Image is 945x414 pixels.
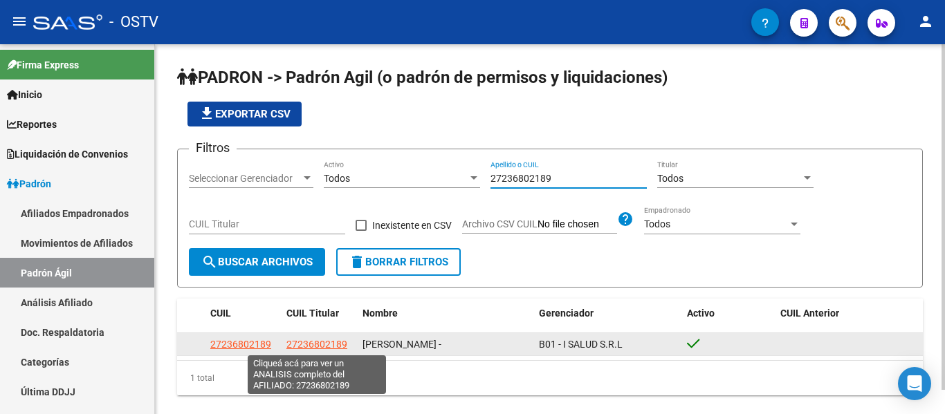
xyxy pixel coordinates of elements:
[210,339,271,350] span: 27236802189
[657,173,683,184] span: Todos
[201,254,218,270] mat-icon: search
[7,176,51,191] span: Padrón
[210,308,231,319] span: CUIL
[7,87,42,102] span: Inicio
[177,68,668,87] span: PADRON -> Padrón Agil (o padrón de permisos y liquidaciones)
[336,248,461,276] button: Borrar Filtros
[286,339,347,350] span: 27236802189
[7,117,57,132] span: Reportes
[681,299,775,328] datatable-header-cell: Activo
[349,254,365,270] mat-icon: delete
[109,7,158,37] span: - OSTV
[538,218,617,231] input: Archivo CSV CUIL
[533,299,682,328] datatable-header-cell: Gerenciador
[363,308,398,319] span: Nombre
[539,308,594,319] span: Gerenciador
[189,248,325,276] button: Buscar Archivos
[201,256,313,268] span: Buscar Archivos
[644,218,670,229] span: Todos
[324,173,350,184] span: Todos
[7,57,79,73] span: Firma Express
[539,339,623,350] span: B01 - I SALUD S.R.L
[7,147,128,162] span: Liquidación de Convenios
[363,339,441,350] span: [PERSON_NAME] -
[898,367,931,400] div: Open Intercom Messenger
[617,211,634,227] mat-icon: help
[357,299,533,328] datatable-header-cell: Nombre
[189,138,237,158] h3: Filtros
[349,256,448,268] span: Borrar Filtros
[286,308,339,319] span: CUIL Titular
[775,299,924,328] datatable-header-cell: CUIL Anterior
[462,218,538,229] span: Archivo CSV CUIL
[372,217,452,234] span: Inexistente en CSV
[205,299,281,328] datatable-header-cell: CUIL
[189,173,301,185] span: Seleccionar Gerenciador
[687,308,715,319] span: Activo
[187,102,302,126] button: Exportar CSV
[199,108,291,120] span: Exportar CSV
[917,13,934,30] mat-icon: person
[11,13,28,30] mat-icon: menu
[780,308,839,319] span: CUIL Anterior
[199,105,215,122] mat-icon: file_download
[177,361,923,395] div: 1 total
[281,299,357,328] datatable-header-cell: CUIL Titular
